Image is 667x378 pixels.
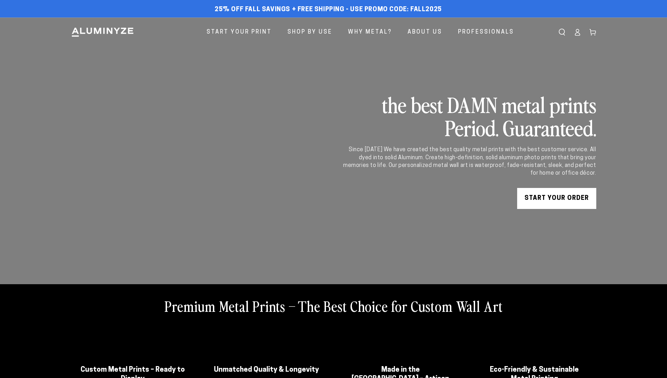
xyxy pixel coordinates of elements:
[287,27,332,37] span: Shop By Use
[282,23,338,42] a: Shop By Use
[453,23,519,42] a: Professionals
[215,6,442,14] span: 25% off FALL Savings + Free Shipping - Use Promo Code: FALL2025
[517,188,596,209] a: START YOUR Order
[342,93,596,139] h2: the best DAMN metal prints Period. Guaranteed.
[214,365,320,374] h2: Unmatched Quality & Longevity
[71,27,134,37] img: Aluminyze
[408,27,442,37] span: About Us
[554,24,570,40] summary: Search our site
[348,27,392,37] span: Why Metal?
[201,23,277,42] a: Start Your Print
[343,23,397,42] a: Why Metal?
[342,146,596,177] div: Since [DATE] We have created the best quality metal prints with the best customer service. All dy...
[402,23,447,42] a: About Us
[458,27,514,37] span: Professionals
[165,297,503,315] h2: Premium Metal Prints – The Best Choice for Custom Wall Art
[207,27,272,37] span: Start Your Print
